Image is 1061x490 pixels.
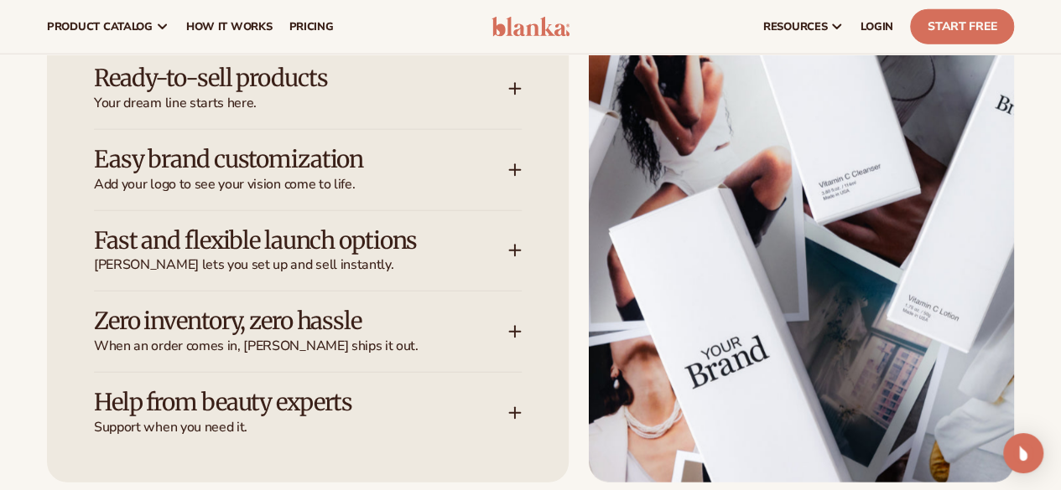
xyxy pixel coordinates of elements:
span: product catalog [47,20,153,34]
span: pricing [289,20,333,34]
span: [PERSON_NAME] lets you set up and sell instantly. [94,256,508,274]
h3: Zero inventory, zero hassle [94,308,458,334]
span: How It Works [186,20,273,34]
span: Add your logo to see your vision come to life. [94,176,508,193]
span: LOGIN [861,20,893,34]
h3: Ready-to-sell products [94,65,458,91]
h3: Fast and flexible launch options [94,228,458,254]
span: resources [763,20,827,34]
span: Support when you need it. [94,419,508,436]
h3: Help from beauty experts [94,389,458,415]
h3: Easy brand customization [94,147,458,173]
div: Open Intercom Messenger [1003,433,1043,473]
span: Your dream line starts here. [94,95,508,112]
span: When an order comes in, [PERSON_NAME] ships it out. [94,338,508,355]
img: logo [491,17,570,37]
a: Start Free [910,9,1014,44]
